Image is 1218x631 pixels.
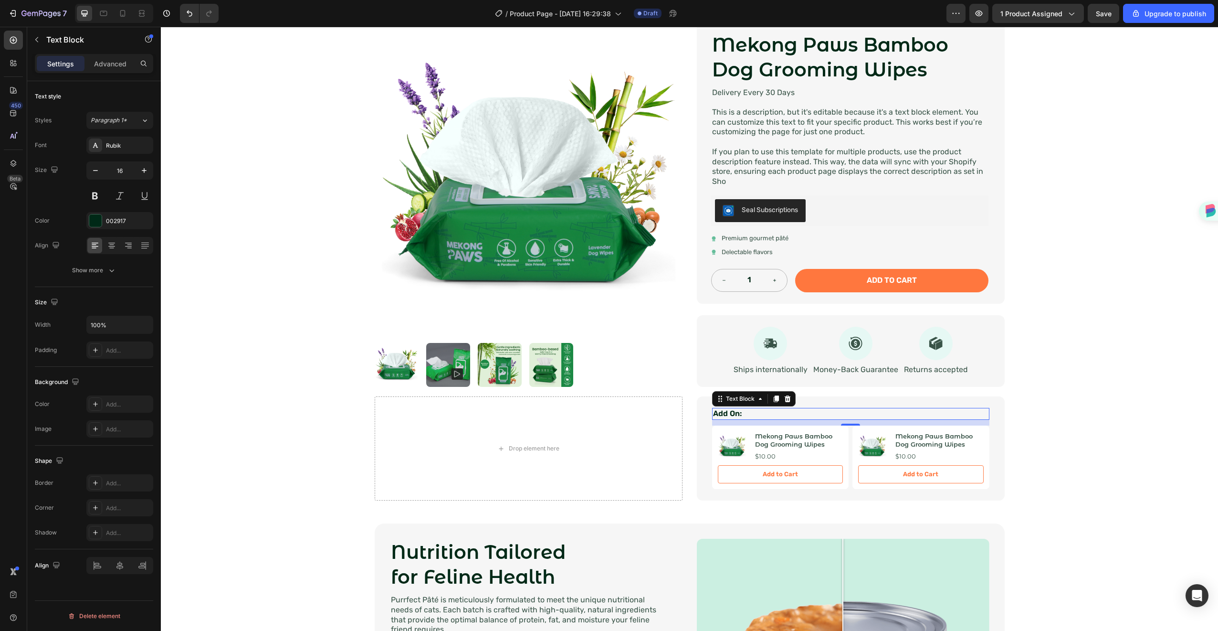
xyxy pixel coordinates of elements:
div: Upgrade to publish [1131,9,1206,19]
div: Delete element [68,610,120,622]
div: Align [35,239,62,252]
div: Background [35,376,81,389]
p: Delectable flavors [561,222,612,230]
div: Width [35,321,51,329]
button: Save [1088,4,1119,23]
div: Image [35,425,52,433]
span: Save [1096,10,1112,18]
div: Text Block [563,368,596,376]
div: Show more [72,266,116,275]
button: Add to Cart [697,438,823,457]
span: 1 product assigned [1000,9,1062,19]
div: Styles [35,116,52,125]
button: Show more [35,262,153,279]
div: Padding [35,346,57,354]
p: Returns accepted [743,338,807,348]
p: Purrfect Pâté is meticulously formulated to meet the unique nutritional needs of cats. Each batch... [230,568,505,608]
input: quantity [576,243,601,265]
div: 002917 [106,217,151,225]
div: Undo/Redo [180,4,219,23]
div: Corner [35,503,54,512]
div: Color [35,400,50,408]
div: Add... [106,346,151,355]
p: Settings [47,59,74,69]
div: Rubik [106,141,151,150]
span: Draft [643,9,658,18]
button: Upgrade to publish [1123,4,1214,23]
h3: Mekong Paws Bamboo Dog Grooming Wipes [734,405,823,423]
div: Add to Cart [742,444,777,452]
div: Shape [35,455,65,468]
button: Add to Cart [557,438,682,457]
div: Add... [106,479,151,488]
div: Font [35,141,47,150]
div: Shadow [35,528,57,537]
h3: Mekong Paws Bamboo Dog Grooming Wipes [593,405,682,423]
div: $10.00 [734,425,823,435]
p: Premium gourmet pâté [561,208,628,216]
img: SealSubscriptions.png [562,178,573,190]
div: Drop element here [348,418,399,426]
div: Size [35,164,60,177]
button: Delete element [35,609,153,624]
p: Delivery Every 30 Days [551,61,827,71]
p: Ships internationally [573,338,647,348]
p: Add On: [552,382,828,392]
p: This is a description, but it's editable because it's a text block element. You can customize thi... [551,81,827,110]
div: Open Intercom Messenger [1186,584,1208,607]
div: Add... [106,504,151,513]
div: 450 [9,102,23,109]
div: Beta [7,175,23,182]
button: 1 product assigned [992,4,1084,23]
div: $10.00 [593,425,682,435]
div: Add to cart [706,249,756,259]
p: Text Block [46,34,127,45]
div: Add... [106,400,151,409]
button: increment [601,243,626,265]
iframe: Design area [161,27,1218,631]
div: Size [35,296,60,309]
div: Rich Text Editor. Editing area: main [550,80,828,161]
span: / [505,9,508,19]
button: decrement [551,243,576,265]
input: Auto [87,316,153,333]
button: Paragraph 1* [86,112,153,129]
p: Advanced [94,59,126,69]
div: Color [35,216,50,225]
p: Money-Back Guarantee [652,338,737,348]
button: Add to cart [634,242,828,266]
span: Paragraph 1* [91,116,127,125]
div: Seal Subscriptions [581,178,637,188]
div: Add... [106,425,151,434]
h2: Nutrition Tailored for Feline Health [229,512,506,564]
button: Seal Subscriptions [554,172,645,195]
p: 7 [63,8,67,19]
div: Add... [106,529,151,537]
div: Add to Cart [602,444,637,452]
button: 7 [4,4,71,23]
p: If you plan to use this template for multiple products, use the product description feature inste... [551,120,827,160]
div: Text style [35,92,61,101]
div: Align [35,559,62,572]
span: Product Page - [DATE] 16:29:38 [510,9,611,19]
div: Border [35,479,53,487]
